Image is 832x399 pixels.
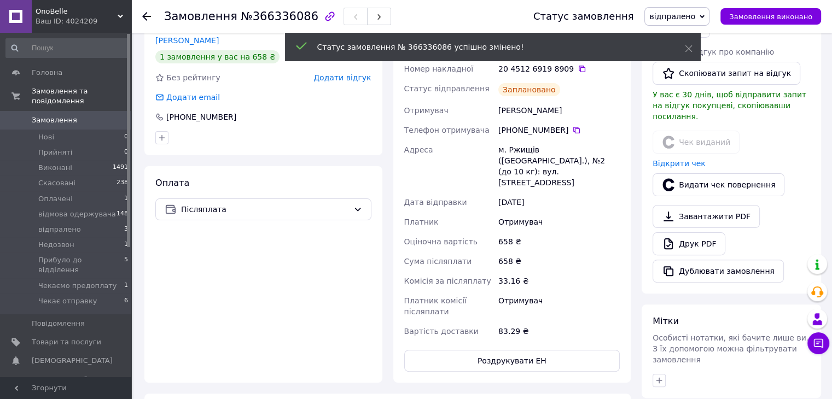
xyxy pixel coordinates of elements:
[404,126,490,134] span: Телефон отримувача
[498,63,620,74] div: 20 4512 6919 8909
[38,132,54,142] span: Нові
[653,316,679,326] span: Мітки
[404,64,474,73] span: Номер накладної
[32,356,113,366] span: [DEMOGRAPHIC_DATA]
[154,92,221,103] div: Додати email
[653,173,784,196] button: Видати чек повернення
[496,321,622,341] div: 83.29 ₴
[124,194,128,204] span: 1
[32,319,85,328] span: Повідомлення
[166,73,220,82] span: Без рейтингу
[124,240,128,250] span: 1
[124,225,128,234] span: 3
[165,92,221,103] div: Додати email
[498,125,620,136] div: [PHONE_NUMBER]
[498,83,560,96] div: Заплановано
[653,90,806,121] span: У вас є 30 днів, щоб відправити запит на відгук покупцеві, скопіювавши посилання.
[164,10,237,23] span: Замовлення
[496,192,622,212] div: [DATE]
[38,163,72,173] span: Виконані
[720,8,821,25] button: Замовлення виконано
[124,296,128,306] span: 6
[32,68,62,78] span: Головна
[181,203,349,215] span: Післяплата
[496,140,622,192] div: м. Ржищів ([GEOGRAPHIC_DATA].), №2 (до 10 кг): вул. [STREET_ADDRESS]
[404,218,439,226] span: Платник
[38,148,72,157] span: Прийняті
[38,209,116,219] span: відмова одержувача
[165,112,237,122] div: [PHONE_NUMBER]
[317,42,658,52] div: Статус замовлення № 366336086 успішно змінено!
[32,115,77,125] span: Замовлення
[38,194,73,204] span: Оплачені
[404,257,472,266] span: Сума післяплати
[117,209,128,219] span: 148
[404,198,467,207] span: Дата відправки
[117,178,128,188] span: 238
[653,48,774,56] span: Запит на відгук про компанію
[404,237,478,246] span: Оціночна вартість
[496,271,622,291] div: 33.16 ₴
[241,10,318,23] span: №366336086
[653,232,725,255] a: Друк PDF
[404,350,620,372] button: Роздрукувати ЕН
[496,101,622,120] div: [PERSON_NAME]
[496,291,622,321] div: Отримувач
[404,145,433,154] span: Адреса
[142,11,151,22] div: Повернутися назад
[313,73,371,82] span: Додати відгук
[124,132,128,142] span: 0
[5,38,129,58] input: Пошук
[653,260,784,283] button: Дублювати замовлення
[38,178,75,188] span: Скасовані
[124,255,128,275] span: 5
[155,36,219,45] a: [PERSON_NAME]
[649,12,695,21] span: відпралено
[653,333,808,364] span: Особисті нотатки, які бачите лише ви. З їх допомогою можна фільтрувати замовлення
[113,163,128,173] span: 1491
[653,205,760,228] a: Завантажити PDF
[653,62,800,85] button: Скопіювати запит на відгук
[155,178,189,188] span: Оплата
[38,240,74,250] span: Недозвон
[404,277,491,285] span: Комісія за післяплату
[36,16,131,26] div: Ваш ID: 4024209
[496,232,622,251] div: 658 ₴
[496,212,622,232] div: Отримувач
[807,332,829,354] button: Чат з покупцем
[38,296,97,306] span: Чекає отправку
[404,296,467,316] span: Платник комісії післяплати
[404,327,479,336] span: Вартість доставки
[32,337,101,347] span: Товари та послуги
[36,7,118,16] span: OnoBelle
[533,11,634,22] div: Статус замовлення
[404,84,490,93] span: Статус відправлення
[155,50,280,63] div: 1 замовлення у вас на 658 ₴
[124,148,128,157] span: 0
[32,375,101,395] span: Показники роботи компанії
[729,13,812,21] span: Замовлення виконано
[496,251,622,271] div: 658 ₴
[653,159,706,168] a: Відкрити чек
[404,106,449,115] span: Отримувач
[124,281,128,291] span: 1
[38,225,81,234] span: відпралено
[32,86,131,106] span: Замовлення та повідомлення
[38,255,124,275] span: Прибуло до відділення
[38,281,117,291] span: Чекаємо предоплату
